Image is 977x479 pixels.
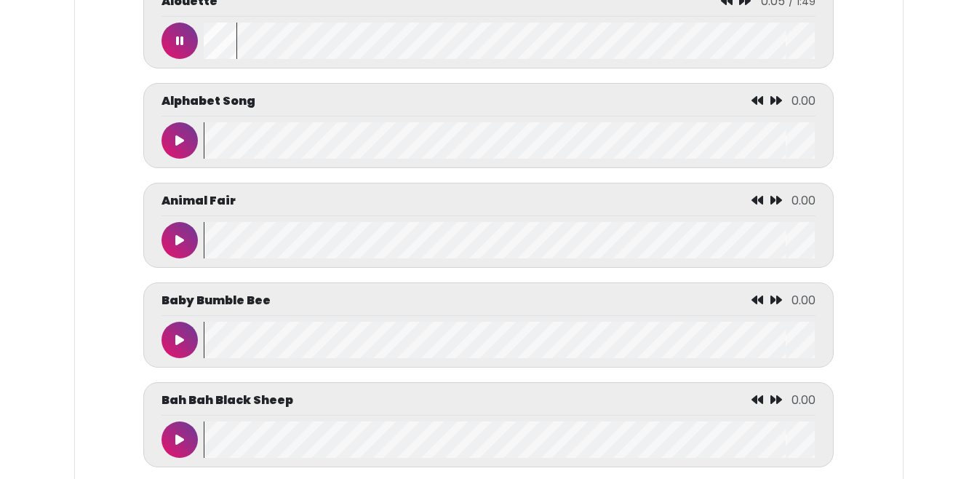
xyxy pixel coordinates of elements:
p: Alphabet Song [161,92,255,110]
span: 0.00 [791,192,816,209]
p: Animal Fair [161,192,236,210]
p: Bah Bah Black Sheep [161,392,293,409]
p: Baby Bumble Bee [161,292,271,309]
span: 0.00 [791,292,816,309]
span: 0.00 [791,92,816,109]
span: 0.00 [791,392,816,408]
